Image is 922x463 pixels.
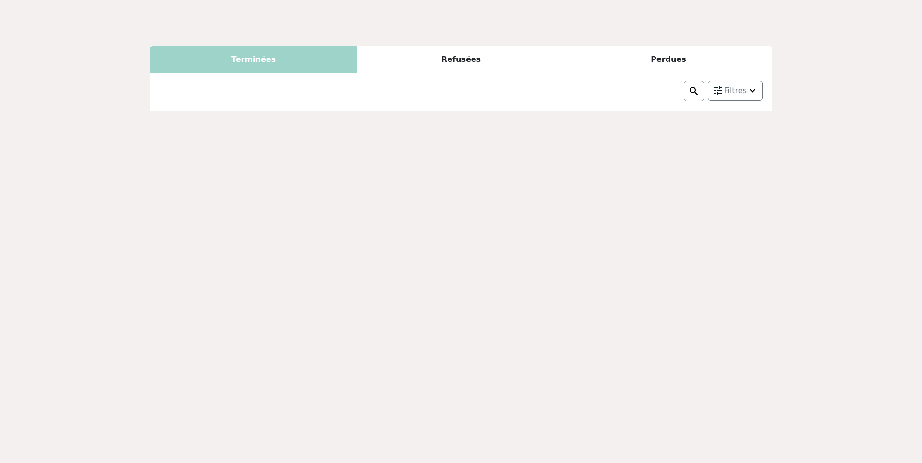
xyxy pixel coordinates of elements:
div: Perdues [565,46,772,73]
div: Terminées [150,46,357,73]
img: arrow_down.png [747,85,758,96]
img: search.png [688,85,700,97]
div: Refusées [357,46,565,73]
img: setting.png [712,85,724,96]
span: Filtres [724,85,747,96]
